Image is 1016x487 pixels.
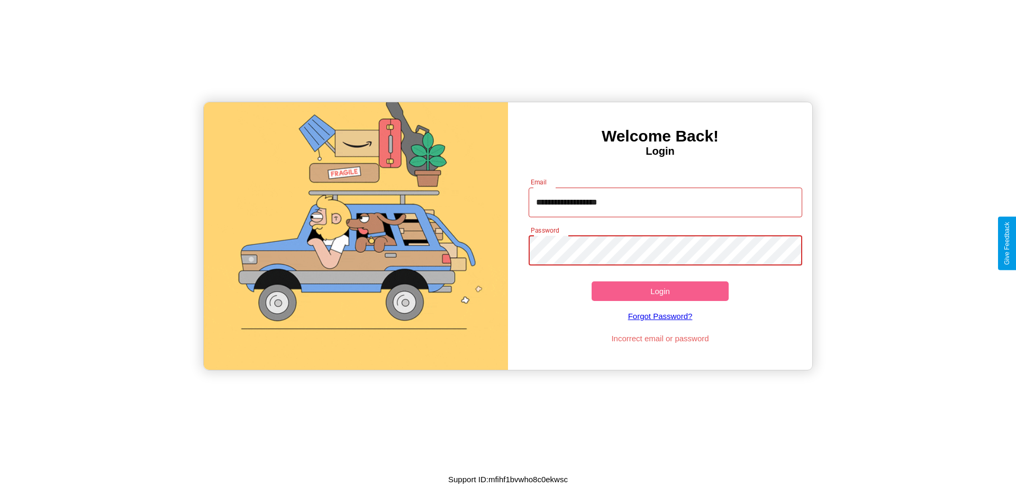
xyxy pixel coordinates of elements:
p: Support ID: mfihf1bvwho8c0ekwsc [448,472,568,486]
label: Password [531,226,559,235]
button: Login [592,281,729,301]
img: gif [204,102,508,370]
p: Incorrect email or password [523,331,797,346]
h3: Welcome Back! [508,127,812,145]
label: Email [531,178,547,187]
a: Forgot Password? [523,301,797,331]
h4: Login [508,145,812,157]
div: Give Feedback [1003,222,1011,265]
